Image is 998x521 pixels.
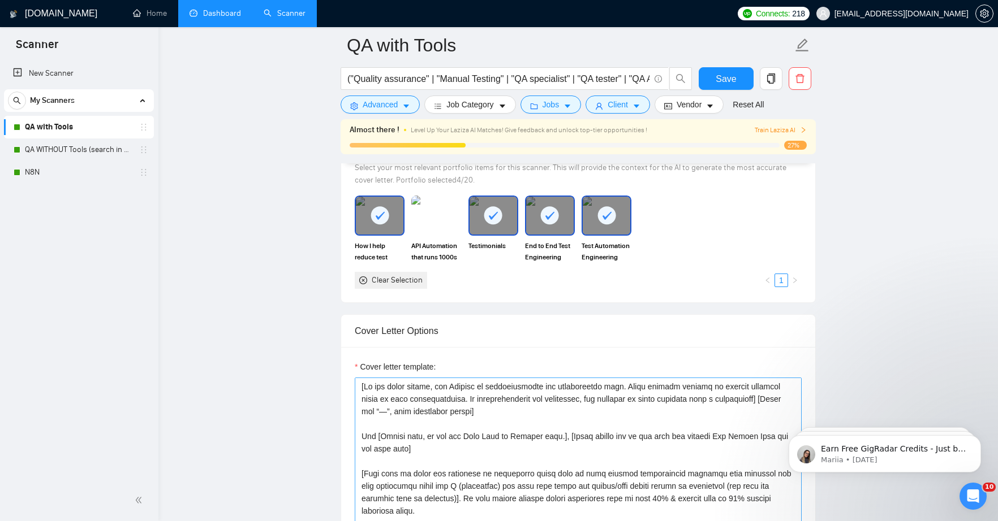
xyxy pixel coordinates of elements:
span: Almost there ! [350,124,399,136]
span: right [800,127,807,133]
a: homeHome [133,8,167,18]
input: Search Freelance Jobs... [347,72,649,86]
a: QA with Tools [25,116,132,138]
span: End to End Test Engineering [525,240,575,263]
span: caret-down [706,102,714,110]
span: search [8,97,25,105]
span: Client [608,98,628,111]
span: user [819,10,827,18]
span: bars [434,102,442,110]
span: holder [139,145,148,154]
span: holder [139,123,148,132]
button: copy [760,67,782,90]
span: double-left [135,494,146,506]
a: searchScanner [264,8,306,18]
li: Previous Page [761,273,775,287]
span: idcard [664,102,672,110]
span: Level Up Your Laziza AI Matches! Give feedback and unlock top-tier opportunities ! [411,126,647,134]
span: holder [139,168,148,177]
button: userClientcaret-down [586,95,650,114]
button: setting [975,5,993,23]
div: Clear Selection [372,274,423,286]
img: portfolio thumbnail image [411,196,461,235]
a: New Scanner [13,62,145,85]
label: Cover letter template: [355,361,436,373]
span: API Automation that runs 1000s of tests under 5 mins in Playwright [411,240,461,263]
span: caret-down [498,102,506,110]
button: search [8,92,26,110]
span: search [670,73,691,84]
span: setting [976,9,993,18]
li: 1 [775,273,788,287]
a: QA WITHOUT Tools (search in Titles) [25,138,132,161]
span: My Scanners [30,89,75,112]
button: settingAdvancedcaret-down [341,95,420,114]
span: caret-down [633,102,640,110]
span: setting [350,102,358,110]
span: How I help reduce test regression cycle time by over 90% using Cypress [355,240,405,263]
span: info-circle [655,75,662,83]
a: setting [975,9,993,18]
iframe: Intercom notifications message [772,411,998,490]
img: logo [10,5,18,23]
button: Train Laziza AI [755,125,807,136]
span: copy [760,73,782,84]
li: New Scanner [4,62,154,85]
span: Scanner [7,36,67,60]
div: Cover Letter Options [355,315,802,347]
input: Scanner name... [347,31,793,59]
button: folderJobscaret-down [520,95,582,114]
span: right [791,277,798,284]
a: dashboardDashboard [190,8,241,18]
img: upwork-logo.png [743,9,752,18]
span: Vendor [677,98,702,111]
span: close-circle [359,276,367,284]
span: caret-down [563,102,571,110]
a: Reset All [733,98,764,111]
span: Jobs [543,98,560,111]
span: Save [716,72,736,86]
button: search [669,67,692,90]
span: edit [795,38,810,53]
span: user [595,102,603,110]
span: caret-down [402,102,410,110]
a: N8N [25,161,132,184]
a: 1 [775,274,788,286]
button: Save [699,67,754,90]
span: 10 [983,483,996,492]
li: Next Page [788,273,802,287]
button: idcardVendorcaret-down [655,95,724,114]
span: left [764,277,771,284]
span: 218 [792,7,805,20]
button: right [788,273,802,287]
button: left [761,273,775,287]
span: Connects: [756,7,790,20]
iframe: Intercom live chat [960,483,987,510]
span: Advanced [363,98,398,111]
button: delete [789,67,811,90]
span: Testimonials [468,240,518,263]
span: delete [789,73,811,84]
li: My Scanners [4,89,154,184]
span: folder [530,102,538,110]
span: Test Automation Engineering Framework [582,240,631,263]
span: Job Category [446,98,493,111]
span: 27% [784,141,807,150]
button: barsJob Categorycaret-down [424,95,515,114]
